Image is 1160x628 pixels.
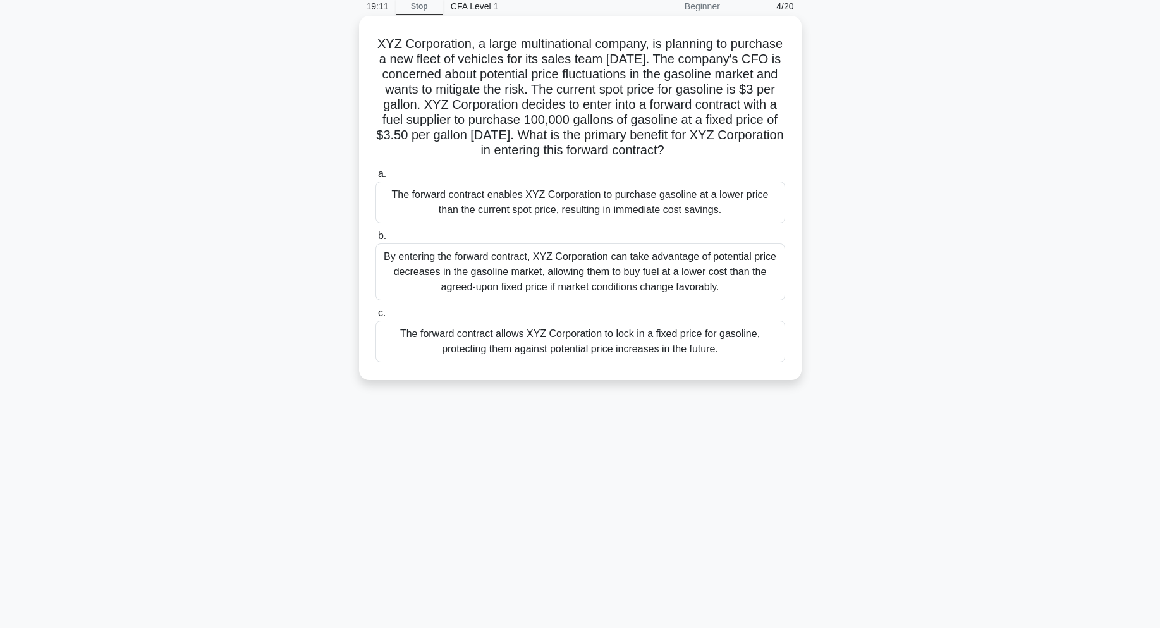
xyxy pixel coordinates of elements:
[375,321,785,362] div: The forward contract allows XYZ Corporation to lock in a fixed price for gasoline, protecting the...
[375,243,785,300] div: By entering the forward contract, XYZ Corporation can take advantage of potential price decreases...
[375,182,785,223] div: The forward contract enables XYZ Corporation to purchase gasoline at a lower price than the curre...
[378,168,386,179] span: a.
[374,36,786,159] h5: XYZ Corporation, a large multinational company, is planning to purchase a new fleet of vehicles f...
[378,230,386,241] span: b.
[378,307,386,318] span: c.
